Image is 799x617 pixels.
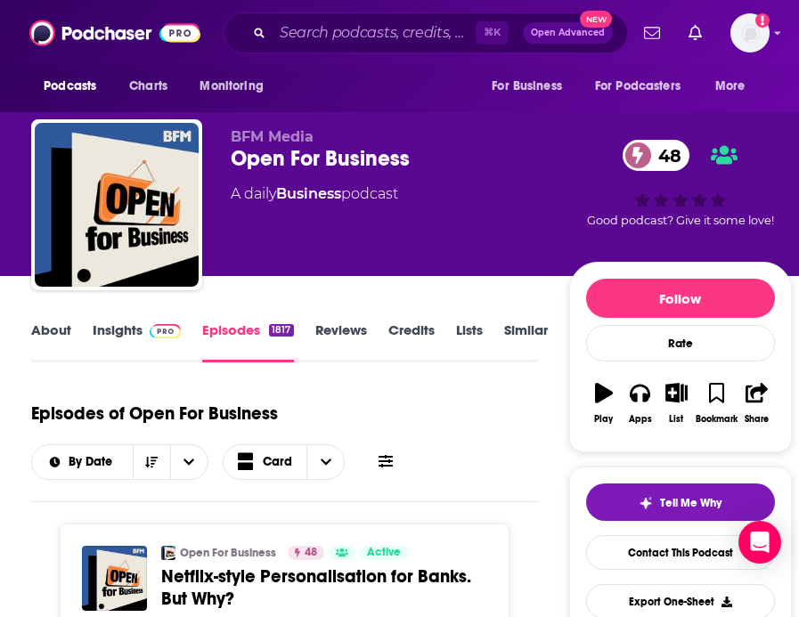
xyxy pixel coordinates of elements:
div: Share [745,414,769,425]
button: tell me why sparkleTell Me Why [586,483,775,521]
span: Good podcast? Give it some love! [587,214,774,227]
img: Open For Business [161,546,175,560]
button: Choose View [223,444,346,480]
span: 48 [640,140,690,171]
img: Podchaser Pro [150,324,181,338]
span: Podcasts [44,74,96,99]
span: For Business [492,74,562,99]
div: 1817 [269,324,293,337]
button: open menu [170,445,208,479]
img: User Profile [730,13,770,53]
a: Lists [456,321,483,362]
span: Tell Me Why [660,496,722,510]
a: Active [360,546,408,560]
img: Podchaser - Follow, Share and Rate Podcasts [29,16,200,50]
span: For Podcasters [595,74,681,99]
a: InsightsPodchaser Pro [93,321,181,362]
span: 48 [305,544,317,562]
span: Monitoring [200,74,263,99]
a: Contact This Podcast [586,535,775,570]
span: Active [367,544,401,562]
button: Sort Direction [133,445,170,479]
button: open menu [187,69,286,103]
span: Logged in as kkitamorn [730,13,770,53]
button: open menu [32,456,133,468]
a: Charts [118,69,178,103]
div: Play [594,414,613,425]
button: open menu [703,69,768,103]
button: Apps [622,371,658,435]
a: Show notifications dropdown [681,18,709,48]
button: Bookmark [695,371,738,435]
input: Search podcasts, credits, & more... [273,19,476,47]
span: ⌘ K [476,21,509,45]
button: Open AdvancedNew [523,22,613,44]
a: Episodes1817 [202,321,293,362]
a: Open For Business [180,546,276,560]
span: BFM Media [231,128,314,145]
div: Search podcasts, credits, & more... [224,12,628,53]
button: Show profile menu [730,13,770,53]
div: A daily podcast [231,183,398,205]
span: Card [263,456,292,468]
button: open menu [583,69,706,103]
button: open menu [479,69,584,103]
div: Rate [586,325,775,361]
span: Open Advanced [531,28,605,37]
div: 48Good podcast? Give it some love! [569,128,792,239]
button: List [658,371,695,435]
svg: Add a profile image [755,13,770,28]
a: Similar [504,321,548,362]
h1: Episodes of Open For Business [31,402,278,425]
img: tell me why sparkle [639,496,653,510]
a: Reviews [315,321,367,362]
a: Netflix-style Personalisation for Banks. But Why? [161,565,487,610]
span: More [715,74,746,99]
img: Netflix-style Personalisation for Banks. But Why? [82,546,147,611]
div: List [669,414,683,425]
h2: Choose List sort [31,444,208,480]
span: Netflix-style Personalisation for Banks. But Why? [161,565,471,610]
a: Credits [388,321,435,362]
span: New [580,11,612,28]
a: 48 [623,140,690,171]
span: By Date [69,456,118,468]
a: Business [276,185,341,202]
div: Open Intercom Messenger [738,521,781,564]
button: Play [586,371,623,435]
button: open menu [31,69,119,103]
a: About [31,321,71,362]
div: Bookmark [696,414,738,425]
span: Charts [129,74,167,99]
a: 48 [288,546,324,560]
img: Open For Business [35,123,199,287]
button: Share [738,371,775,435]
div: Apps [629,414,652,425]
button: Follow [586,279,775,318]
a: Show notifications dropdown [637,18,667,48]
